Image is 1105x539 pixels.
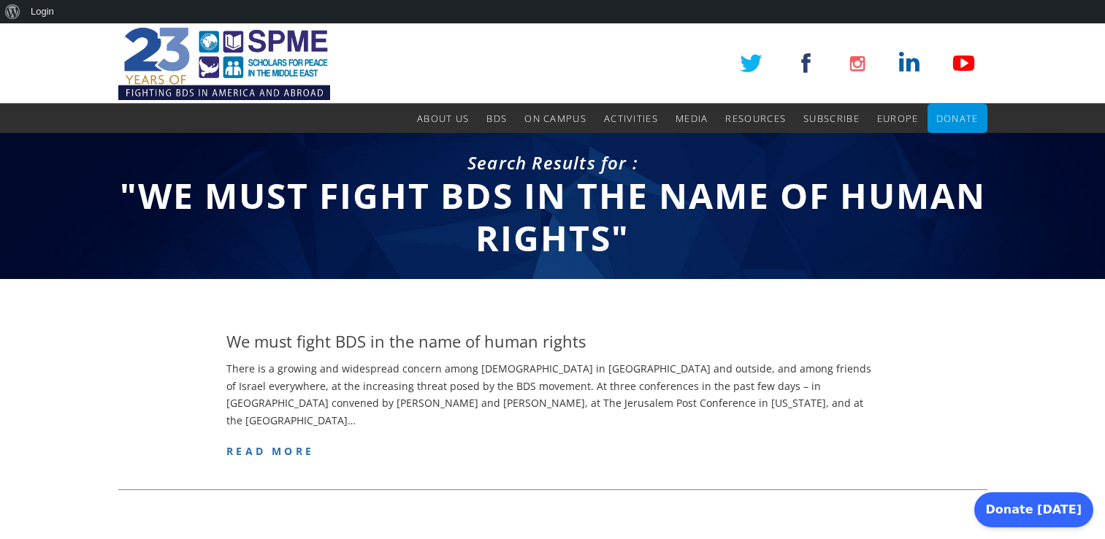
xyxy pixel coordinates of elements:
[524,104,586,133] a: On Campus
[417,104,469,133] a: About Us
[936,104,979,133] a: Donate
[120,172,986,261] span: "We must fight BDS in the name of human rights"
[604,112,658,125] span: Activities
[417,112,469,125] span: About Us
[877,104,919,133] a: Europe
[877,112,919,125] span: Europe
[803,104,860,133] a: Subscribe
[676,112,708,125] span: Media
[226,330,586,353] h4: We must fight BDS in the name of human rights
[486,104,507,133] a: BDS
[118,150,987,175] div: Search Results for :
[676,104,708,133] a: Media
[524,112,586,125] span: On Campus
[803,112,860,125] span: Subscribe
[486,112,507,125] span: BDS
[725,104,786,133] a: Resources
[118,23,330,104] img: SPME
[226,360,879,429] p: There is a growing and widespread concern among [DEMOGRAPHIC_DATA] in [GEOGRAPHIC_DATA] and outsi...
[226,444,314,458] a: read more
[725,112,786,125] span: Resources
[604,104,658,133] a: Activities
[936,112,979,125] span: Donate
